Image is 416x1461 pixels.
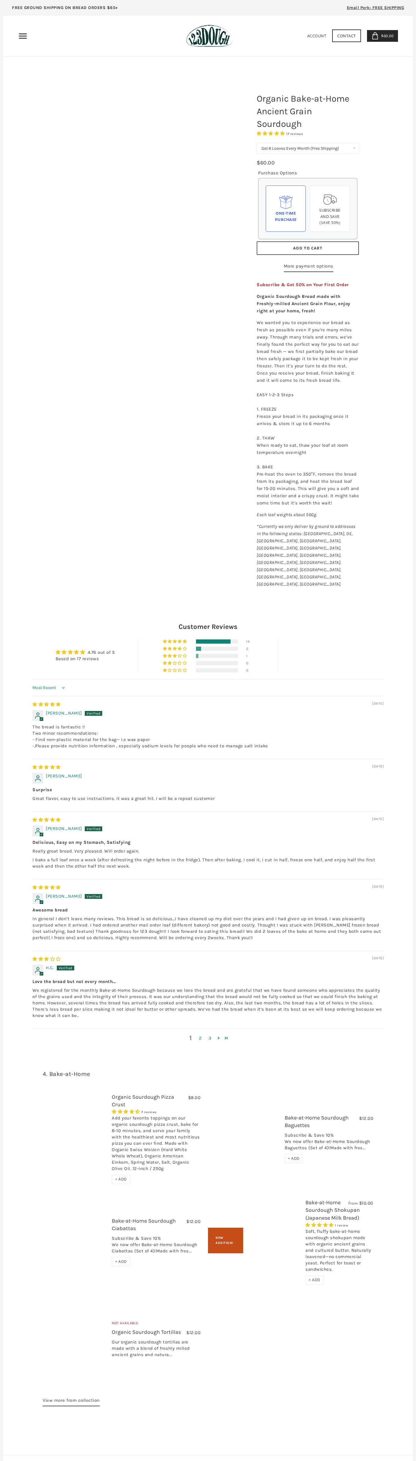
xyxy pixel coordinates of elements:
a: $60.00 [367,30,398,42]
span: 5 star review [32,885,61,890]
em: Each loaf weights about 500g. [257,512,317,517]
div: 1 [246,654,253,658]
div: $60.00 [257,158,275,167]
a: Email Perk: FREE SHIPPING [338,3,413,16]
span: [DATE] [372,884,384,889]
div: New Addition! [208,1228,243,1253]
p: We registered for the monthly Bake-at-Home Sourdough because we love the bread and are grateful t... [32,987,384,1019]
legend: Purchase Options [258,169,297,176]
a: Organic Sourdough Pizza Crust [43,1108,104,1169]
span: 5.00 stars [305,1222,335,1228]
p: Great flavor, easy to use instructions. It was a great hit. I will be a repeat customer [32,795,384,802]
a: Page 4 [222,1034,230,1042]
span: [DATE] [372,764,384,769]
a: Organic Sourdough Pizza Crust [112,1094,174,1108]
span: [PERSON_NAME] [46,773,82,779]
div: One-time Purchase [271,210,301,223]
span: [PERSON_NAME] [46,710,82,716]
span: Subscribe & Get 50% on Your First Order [257,282,349,287]
div: Average rating is 4.76 stars [56,649,115,656]
strong: Organic Sourdough Bread made with Freshly-milled Ancient Grain Flour, enjoy right at your home, f... [257,294,350,314]
a: Page 2 [196,1035,205,1042]
span: 5 star review [32,702,61,707]
span: 4.76 stars [257,131,286,136]
span: 3 star review [32,956,61,962]
span: From [348,1201,358,1206]
p: In general I don’t leave many reviews. This bread is so delicious…I have cleaned up my diet over ... [32,916,384,941]
a: Page 3 [205,1035,215,1042]
select: Sort dropdown [32,682,66,694]
p: Really great bread. Very pleased. Will order again. [32,848,384,854]
div: + ADD [112,1257,130,1266]
span: 4.29 stars [112,1109,141,1114]
span: $12.00 [359,1116,373,1121]
div: + ADD [305,1276,324,1285]
div: + ADD [112,1175,130,1184]
b: Surprise [32,787,384,793]
a: 4. Bake-at-Home [43,1070,90,1077]
div: 82% (14) reviews with 5 star rating [163,639,188,644]
span: $12.00 [186,1219,200,1224]
div: Subscribe & Save 10% We now offer Bake-at-Home Sourdough Baguettes (Set of 4)!Made with fres... [285,1132,373,1154]
a: Bake-at-Home Sourdough Shokupan (Japanese Milk Bread) [305,1199,360,1221]
span: $12.00 [186,1330,200,1335]
b: Awesome bread [32,907,384,913]
a: Organic Sourdough Tortillas [112,1329,181,1335]
span: [PERSON_NAME] [46,826,82,831]
span: + ADD [309,1277,320,1282]
nav: Primary [18,31,28,41]
a: Organic Bake-at-Home Ancient Grain Sourdough [30,87,233,210]
div: Based on 17 reviews [56,656,115,662]
span: 7 reviews [141,1110,157,1114]
div: Soft, fluffy bake-at-home sourdough shokupan made with organic ancient grains and cultured butter... [305,1228,373,1276]
span: H.C. [46,965,54,970]
span: [DATE] [372,956,384,961]
a: Bake-at-Home Sourdough Shokupan (Japanese Milk Bread) [251,1218,298,1265]
span: (Save 50%) [320,220,340,225]
a: Bake-at-Home Sourdough Ciabattas [43,1222,104,1261]
a: More payment options [284,262,333,272]
div: 2 [246,647,253,651]
a: View more from collection [43,1397,100,1406]
a: Contact [332,29,361,42]
span: $10.00 [359,1200,373,1206]
div: Our organic sourdough tortillas are made with a blend of freshly milled ancient grains and natura... [112,1339,200,1361]
div: Subscribe & Save 10% We now offer Bake-at-Home Sourdough Ciabattas (Set of 4)!Made with fres... [112,1235,200,1257]
div: 6% (1) reviews with 3 star rating [163,654,188,658]
h1: Organic Bake-at-Home Ancient Grain Sourdough [252,89,363,133]
b: Love the bread but not every month... [32,979,384,985]
span: + ADD [115,1177,127,1182]
b: Delicious, Easy on my Stomach, Satisfying [32,839,384,846]
span: 5 star review [32,764,61,770]
div: + ADD [285,1154,303,1163]
p: FREE GROUND SHIPPING ON BREAD ORDERS $65+ [12,5,118,11]
img: 123Dough Bakery [186,25,232,47]
a: Bake-at-Home Sourdough Baguettes [216,1107,277,1169]
p: We wanted you to experience our bread as fresh as possible even if you’re many miles away. Throug... [257,319,359,507]
a: Bake-at-Home Sourdough Ciabattas [112,1217,176,1232]
span: Subscribe and save [319,207,341,219]
a: Bake-at-Home Sourdough Baguettes [285,1114,349,1129]
div: Add your favorite toppings on our organic sourdough pizza crust, bake for 8-10 minutes, and serve... [112,1115,200,1175]
a: Page 2 [215,1034,223,1042]
div: Not Available [112,1320,200,1328]
a: Organic Sourdough Tortillas [43,1300,104,1382]
span: [DATE] [372,816,384,822]
span: Email Perk: FREE SHIPPING [347,5,404,10]
p: I bake a full loaf once a week (after defrosting the night before in the fridge). Then after baki... [32,857,384,869]
h2: Customer Reviews [32,622,384,632]
span: + ADD [115,1259,127,1264]
span: [PERSON_NAME] [46,893,82,899]
a: FREE GROUND SHIPPING ON BREAD ORDERS $65+ [3,3,127,16]
span: + ADD [288,1156,300,1161]
p: The bread is fantastic !! Two minor recommendations: - Find non-plastic material for the bag-- I.... [32,724,384,749]
span: $60.00 [380,33,393,38]
a: Account [307,33,326,38]
div: 14 [246,639,253,644]
span: Add to Cart [293,245,323,251]
a: 4.76 out of 5 [88,650,115,655]
span: $8.00 [188,1095,201,1100]
span: 1 review [335,1224,348,1227]
button: Add to Cart [257,241,359,255]
span: [DATE] [372,701,384,706]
